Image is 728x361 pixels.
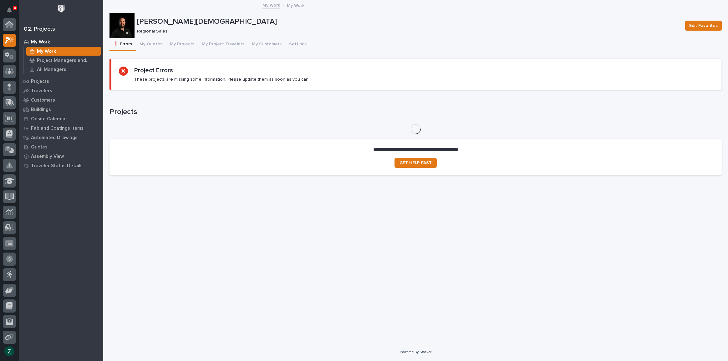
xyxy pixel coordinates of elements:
p: Travelers [31,88,52,94]
p: Projects [31,79,49,84]
p: Customers [31,98,55,103]
h1: Projects [109,108,722,117]
a: Automated Drawings [19,133,103,142]
a: Traveler Status Details [19,161,103,170]
button: Settings [285,38,310,51]
a: Project Managers and Engineers [24,56,103,65]
button: Edit Favorites [685,21,722,31]
p: Onsite Calendar [31,116,67,122]
p: All Managers [37,67,66,73]
a: My Work [24,47,103,56]
a: Travelers [19,86,103,95]
button: My Project Travelers [198,38,248,51]
button: My Quotes [136,38,166,51]
div: Notifications4 [8,8,16,18]
button: users-avatar [3,345,16,358]
a: Onsite Calendar [19,114,103,123]
p: Project Managers and Engineers [37,58,99,63]
button: ❗ Errors [109,38,136,51]
p: These projects are missing some information. Please update them as soon as you can. [134,77,309,82]
p: Buildings [31,107,51,113]
a: Quotes [19,142,103,152]
p: Automated Drawings [31,135,78,141]
button: Notifications [3,4,16,17]
span: Edit Favorites [689,22,718,29]
a: Fab and Coatings Items [19,123,103,133]
p: Traveler Status Details [31,163,83,169]
a: My Work [262,1,280,8]
a: Buildings [19,105,103,114]
a: GET HELP FAST [395,158,437,168]
p: My Work [287,2,304,8]
a: Customers [19,95,103,105]
a: Powered By Stacker [400,350,431,354]
span: GET HELP FAST [400,161,432,165]
a: My Work [19,37,103,47]
p: Quotes [31,144,48,150]
button: My Customers [248,38,285,51]
h2: Project Errors [134,67,173,74]
div: 02. Projects [24,26,55,33]
img: Workspace Logo [55,3,67,15]
a: All Managers [24,65,103,74]
p: My Work [31,39,50,45]
a: Projects [19,77,103,86]
p: 4 [14,6,16,10]
button: My Projects [166,38,198,51]
p: Assembly View [31,154,64,159]
p: Regional Sales [137,29,678,34]
p: [PERSON_NAME][DEMOGRAPHIC_DATA] [137,17,680,26]
a: Assembly View [19,152,103,161]
p: Fab and Coatings Items [31,126,84,131]
p: My Work [37,49,56,54]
